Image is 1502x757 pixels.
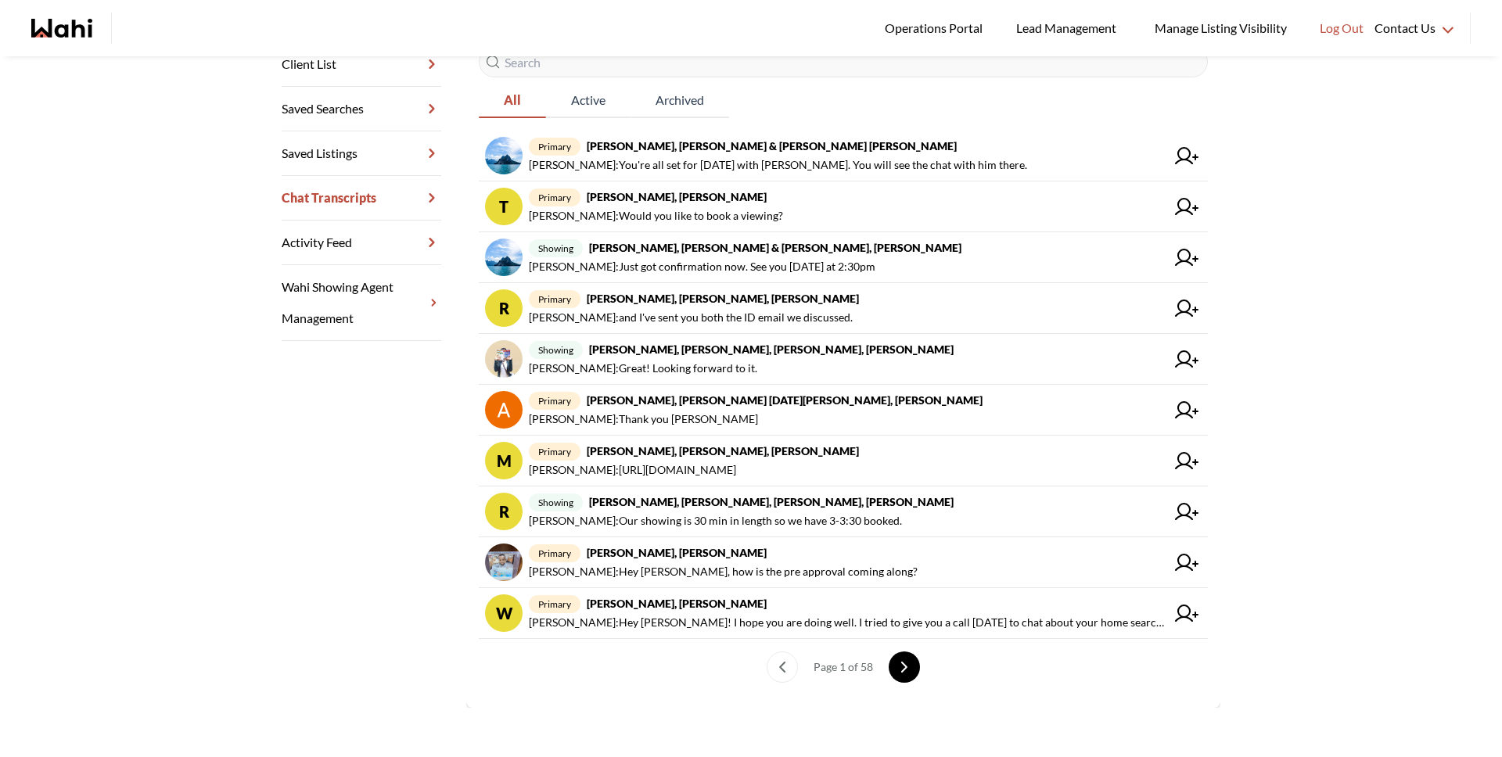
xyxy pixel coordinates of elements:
span: [PERSON_NAME] : Would you like to book a viewing? [529,206,783,225]
span: [PERSON_NAME] : Just got confirmation now. See you [DATE] at 2:30pm [529,257,875,276]
span: primary [529,595,580,613]
span: Active [546,84,631,117]
input: Search [479,46,1208,77]
a: showing[PERSON_NAME], [PERSON_NAME] & [PERSON_NAME], [PERSON_NAME][PERSON_NAME]:Just got confirma... [479,232,1208,283]
img: chat avatar [485,239,523,276]
strong: [PERSON_NAME], [PERSON_NAME], [PERSON_NAME], [PERSON_NAME] [589,495,954,508]
a: Chat Transcripts [282,176,441,221]
div: W [485,594,523,632]
span: [PERSON_NAME] : and I've sent you both the ID email we discussed. [529,308,853,327]
a: Wahi homepage [31,19,92,38]
span: showing [529,341,583,359]
span: primary [529,290,580,308]
img: chat avatar [485,391,523,429]
button: Archived [631,84,729,118]
nav: conversations pagination [479,639,1208,695]
strong: [PERSON_NAME], [PERSON_NAME] & [PERSON_NAME] [PERSON_NAME] [587,139,957,152]
a: Rshowing[PERSON_NAME], [PERSON_NAME], [PERSON_NAME], [PERSON_NAME][PERSON_NAME]:Our showing is 30... [479,486,1208,537]
span: primary [529,138,580,156]
span: [PERSON_NAME] : Thank you [PERSON_NAME] [529,410,758,429]
a: primary[PERSON_NAME], [PERSON_NAME] & [PERSON_NAME] [PERSON_NAME][PERSON_NAME]:You're all set for... [479,131,1208,181]
a: primary[PERSON_NAME], [PERSON_NAME] [DATE][PERSON_NAME], [PERSON_NAME][PERSON_NAME]:Thank you [PE... [479,385,1208,436]
strong: [PERSON_NAME], [PERSON_NAME] [DATE][PERSON_NAME], [PERSON_NAME] [587,393,983,407]
strong: [PERSON_NAME], [PERSON_NAME], [PERSON_NAME], [PERSON_NAME] [589,343,954,356]
strong: [PERSON_NAME], [PERSON_NAME] & [PERSON_NAME], [PERSON_NAME] [589,241,961,254]
span: Archived [631,84,729,117]
strong: [PERSON_NAME], [PERSON_NAME], [PERSON_NAME] [587,444,859,457]
div: R [485,493,523,530]
a: Wprimary[PERSON_NAME], [PERSON_NAME][PERSON_NAME]:Hey [PERSON_NAME]! I hope you are doing well. I... [479,588,1208,639]
span: [PERSON_NAME] : [URL][DOMAIN_NAME] [529,461,736,479]
a: primary[PERSON_NAME], [PERSON_NAME][PERSON_NAME]:Hey [PERSON_NAME], how is the pre approval comin... [479,537,1208,588]
span: [PERSON_NAME] : Hey [PERSON_NAME]! I hope you are doing well. I tried to give you a call [DATE] t... [529,613,1166,632]
a: Wahi Showing Agent Management [282,265,441,341]
div: T [485,188,523,225]
img: chat avatar [485,340,523,378]
a: Tprimary[PERSON_NAME], [PERSON_NAME][PERSON_NAME]:Would you like to book a viewing? [479,181,1208,232]
span: primary [529,392,580,410]
span: showing [529,493,583,511]
a: showing[PERSON_NAME], [PERSON_NAME], [PERSON_NAME], [PERSON_NAME][PERSON_NAME]:Great! Looking for... [479,334,1208,385]
img: chat avatar [485,137,523,174]
a: Saved Searches [282,87,441,131]
button: previous page [767,651,798,683]
span: Lead Management [1016,18,1122,38]
span: Operations Portal [885,18,988,38]
a: Saved Listings [282,131,441,176]
a: Rprimary[PERSON_NAME], [PERSON_NAME], [PERSON_NAME][PERSON_NAME]:and I've sent you both the ID em... [479,283,1208,334]
span: Log Out [1320,18,1364,38]
strong: [PERSON_NAME], [PERSON_NAME] [587,190,767,203]
img: chat avatar [485,544,523,581]
strong: [PERSON_NAME], [PERSON_NAME] [587,546,767,559]
span: [PERSON_NAME] : Our showing is 30 min in length so we have 3-3:30 booked. [529,511,902,530]
div: R [485,289,523,327]
a: Client List [282,42,441,87]
a: Activity Feed [282,221,441,265]
span: primary [529,544,580,562]
span: primary [529,443,580,461]
button: next page [889,651,920,683]
span: All [479,84,546,117]
span: [PERSON_NAME] : You're all set for [DATE] with [PERSON_NAME]. You will see the chat with him there. [529,156,1027,174]
span: [PERSON_NAME] : Hey [PERSON_NAME], how is the pre approval coming along? [529,562,918,581]
button: All [479,84,546,118]
div: M [485,442,523,479]
strong: [PERSON_NAME], [PERSON_NAME] [587,597,767,610]
span: Manage Listing Visibility [1150,18,1292,38]
span: primary [529,188,580,206]
strong: [PERSON_NAME], [PERSON_NAME], [PERSON_NAME] [587,292,859,305]
span: showing [529,239,583,257]
div: Page 1 of 58 [807,651,879,683]
span: [PERSON_NAME] : Great! Looking forward to it. [529,359,757,378]
button: Active [546,84,631,118]
a: Mprimary[PERSON_NAME], [PERSON_NAME], [PERSON_NAME][PERSON_NAME]:[URL][DOMAIN_NAME] [479,436,1208,486]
